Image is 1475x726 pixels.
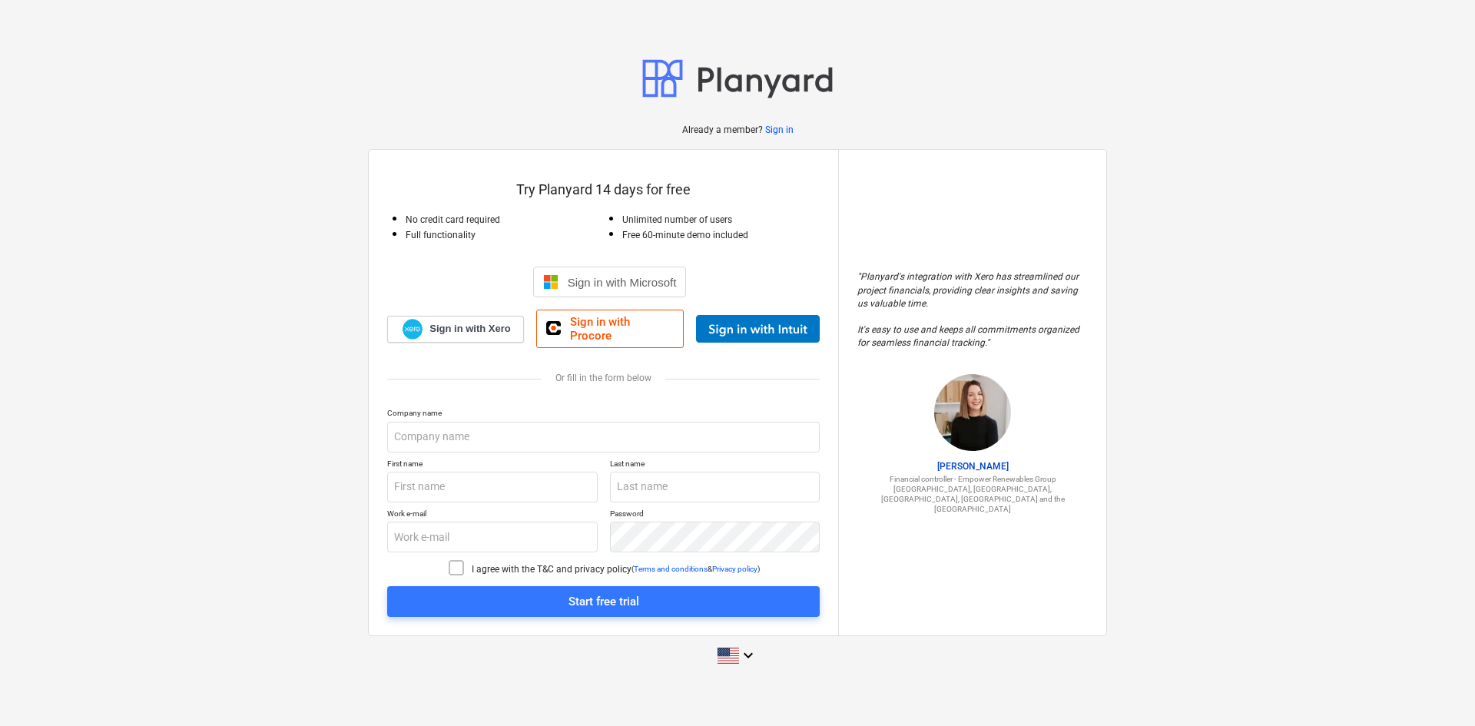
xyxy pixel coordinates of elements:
[387,586,820,617] button: Start free trial
[857,484,1088,515] p: [GEOGRAPHIC_DATA], [GEOGRAPHIC_DATA], [GEOGRAPHIC_DATA], [GEOGRAPHIC_DATA] and the [GEOGRAPHIC_DATA]
[857,460,1088,473] p: [PERSON_NAME]
[570,315,674,343] span: Sign in with Procore
[387,522,598,552] input: Work e-mail
[622,214,820,227] p: Unlimited number of users
[387,459,598,472] p: First name
[406,214,604,227] p: No credit card required
[934,374,1011,451] img: Sharon Brown
[472,563,631,576] p: I agree with the T&C and privacy policy
[387,472,598,502] input: First name
[568,592,639,612] div: Start free trial
[610,472,820,502] input: Last name
[682,124,765,137] p: Already a member?
[387,509,598,522] p: Work e-mail
[387,422,820,453] input: Company name
[631,564,760,574] p: ( & )
[622,229,820,242] p: Free 60-minute demo included
[568,276,677,289] span: Sign in with Microsoft
[634,565,708,573] a: Terms and conditions
[387,373,820,383] div: Or fill in the form below
[857,474,1088,484] p: Financial controller - Empower Renewables Group
[403,319,423,340] img: Xero logo
[610,459,820,472] p: Last name
[387,316,524,343] a: Sign in with Xero
[765,124,794,137] a: Sign in
[712,565,757,573] a: Privacy policy
[536,310,684,348] a: Sign in with Procore
[610,509,820,522] p: Password
[543,274,559,290] img: Microsoft logo
[387,408,820,421] p: Company name
[429,322,510,336] span: Sign in with Xero
[857,270,1088,350] p: " Planyard's integration with Xero has streamlined our project financials, providing clear insigh...
[406,229,604,242] p: Full functionality
[739,646,757,665] i: keyboard_arrow_down
[387,181,820,199] p: Try Planyard 14 days for free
